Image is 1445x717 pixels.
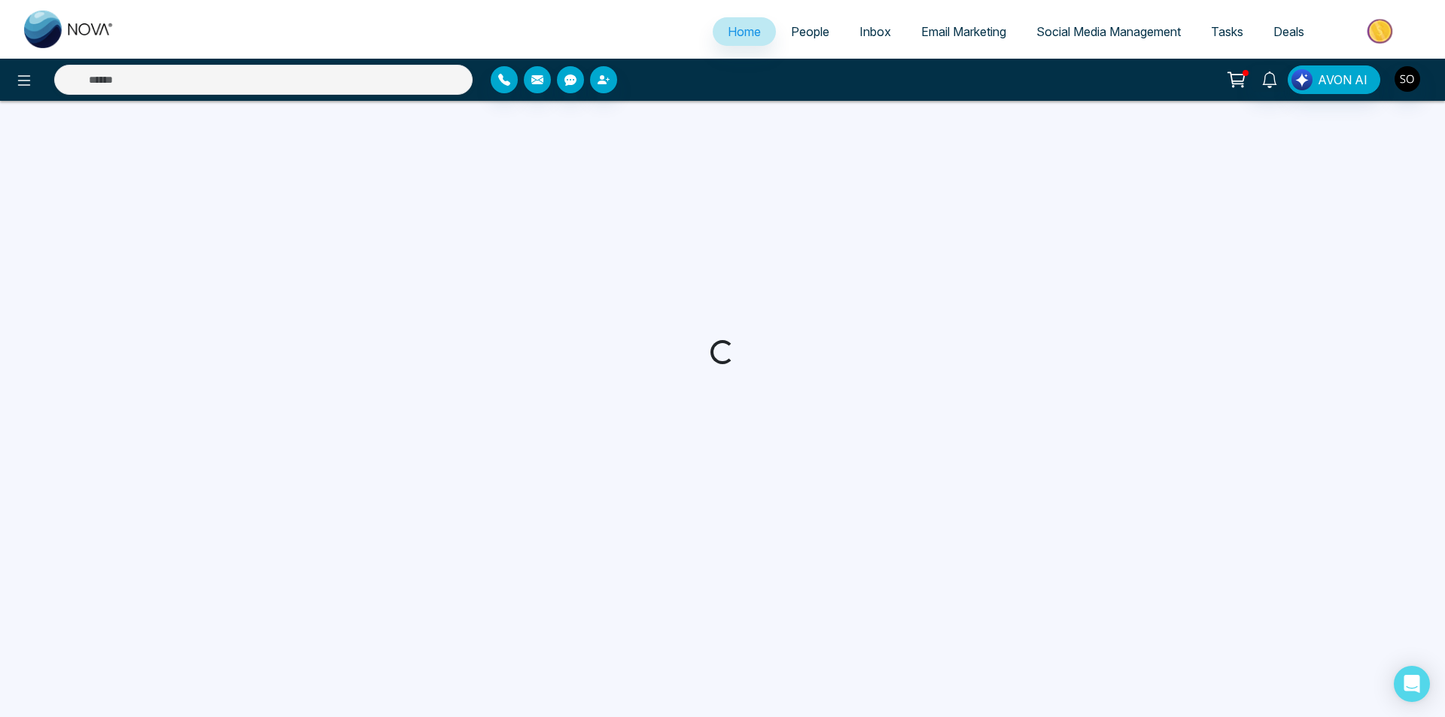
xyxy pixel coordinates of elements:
span: Deals [1273,24,1304,39]
span: Inbox [859,24,891,39]
img: Nova CRM Logo [24,11,114,48]
span: Tasks [1211,24,1243,39]
a: Home [713,17,776,46]
span: Home [728,24,761,39]
a: Email Marketing [906,17,1021,46]
a: Social Media Management [1021,17,1196,46]
a: Tasks [1196,17,1258,46]
img: Market-place.gif [1327,14,1436,48]
span: People [791,24,829,39]
span: Email Marketing [921,24,1006,39]
a: Deals [1258,17,1319,46]
span: AVON AI [1318,71,1367,89]
button: AVON AI [1288,65,1380,94]
div: Open Intercom Messenger [1394,666,1430,702]
span: Social Media Management [1036,24,1181,39]
img: User Avatar [1395,66,1420,92]
a: Inbox [844,17,906,46]
img: Lead Flow [1291,69,1313,90]
a: People [776,17,844,46]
